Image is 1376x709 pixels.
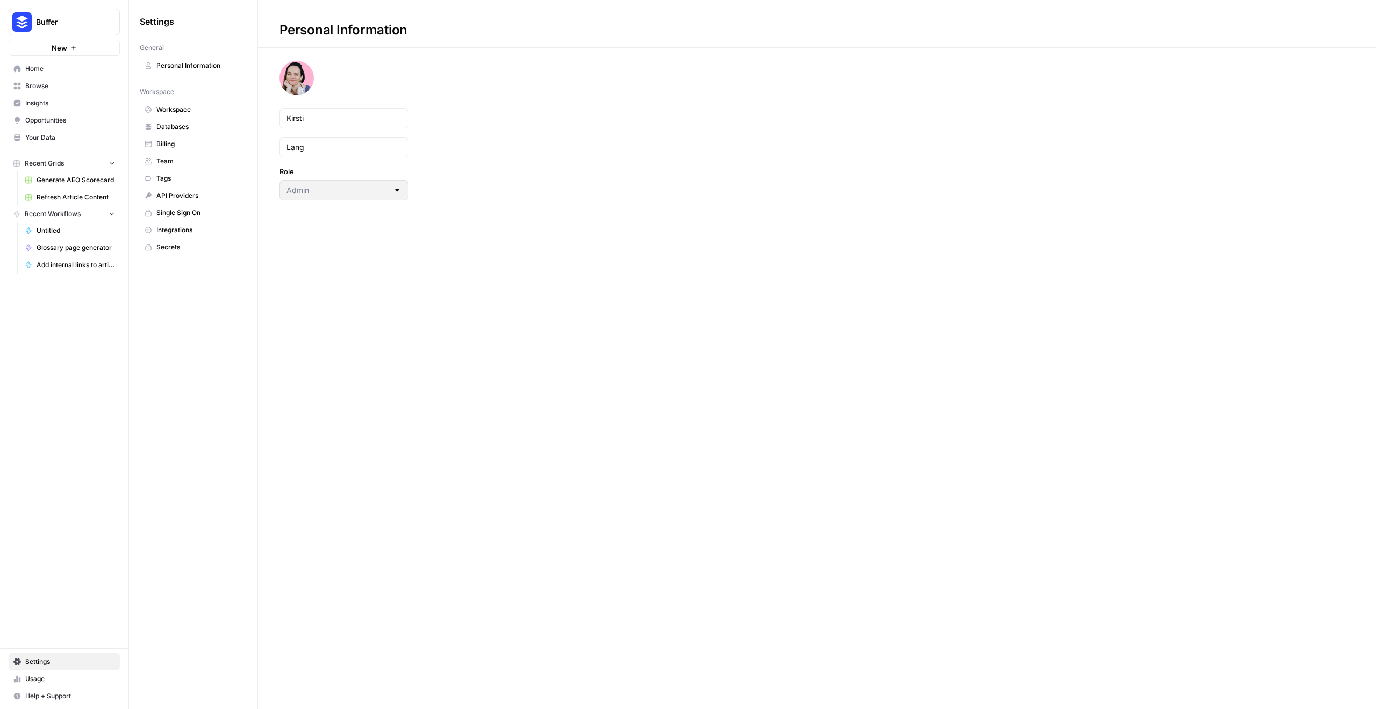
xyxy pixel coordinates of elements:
span: Browse [25,81,115,91]
a: Generate AEO Scorecard [20,171,120,189]
a: Team [140,153,247,170]
span: Help + Support [25,691,115,701]
span: General [140,43,164,53]
label: Role [279,166,408,177]
span: Billing [156,139,242,149]
a: Tags [140,170,247,187]
span: Buffer [36,17,101,27]
span: Usage [25,674,115,684]
a: Integrations [140,221,247,239]
a: Your Data [9,129,120,146]
a: Settings [9,653,120,670]
a: Refresh Article Content [20,189,120,206]
button: New [9,40,120,56]
a: Insights [9,95,120,112]
span: Your Data [25,133,115,142]
span: Refresh Article Content [37,192,115,202]
span: Untitled [37,226,115,235]
span: Workspace [156,105,242,114]
a: Single Sign On [140,204,247,221]
button: Recent Grids [9,155,120,171]
span: Single Sign On [156,208,242,218]
a: Opportunities [9,112,120,129]
a: Untitled [20,222,120,239]
a: Billing [140,135,247,153]
span: Workspace [140,87,174,97]
a: Home [9,60,120,77]
span: Integrations [156,225,242,235]
span: Secrets [156,242,242,252]
span: Glossary page generator [37,243,115,253]
a: Browse [9,77,120,95]
button: Recent Workflows [9,206,120,222]
img: avatar [279,61,314,95]
a: Databases [140,118,247,135]
a: Personal Information [140,57,247,74]
img: Buffer Logo [12,12,32,32]
button: Help + Support [9,687,120,705]
span: Insights [25,98,115,108]
span: Home [25,64,115,74]
span: Team [156,156,242,166]
div: Personal Information [258,22,429,39]
a: Secrets [140,239,247,256]
a: API Providers [140,187,247,204]
span: Settings [140,15,174,28]
span: Tags [156,174,242,183]
span: Generate AEO Scorecard [37,175,115,185]
a: Workspace [140,101,247,118]
a: Add internal links to article [20,256,120,274]
span: Add internal links to article [37,260,115,270]
span: Databases [156,122,242,132]
span: Recent Workflows [25,209,81,219]
button: Workspace: Buffer [9,9,120,35]
span: Personal Information [156,61,242,70]
span: Opportunities [25,116,115,125]
a: Usage [9,670,120,687]
span: Recent Grids [25,159,64,168]
span: New [52,42,67,53]
a: Glossary page generator [20,239,120,256]
span: Settings [25,657,115,667]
